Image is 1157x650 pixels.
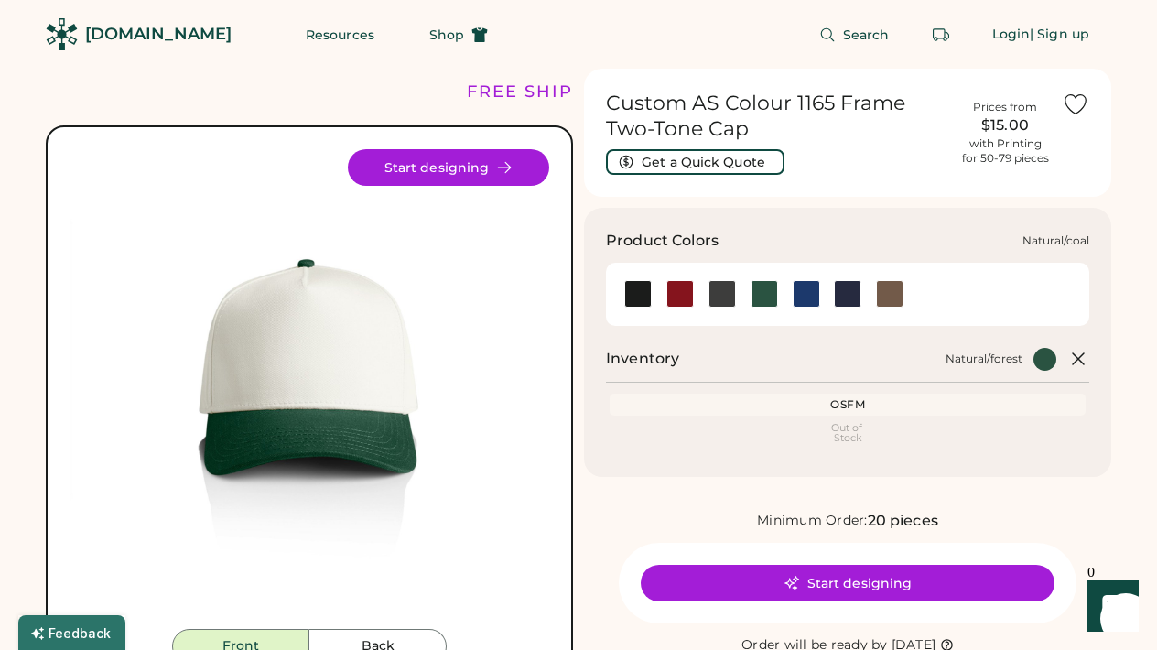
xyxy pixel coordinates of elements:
[868,510,938,532] div: 20 pieces
[923,16,959,53] button: Retrieve an order
[613,397,1082,412] div: OSFM
[1030,26,1089,44] div: | Sign up
[843,28,890,41] span: Search
[992,26,1031,44] div: Login
[467,80,624,104] div: FREE SHIPPING
[46,18,78,50] img: Rendered Logo - Screens
[797,16,912,53] button: Search
[85,23,232,46] div: [DOMAIN_NAME]
[641,565,1054,601] button: Start designing
[407,16,510,53] button: Shop
[1070,568,1149,646] iframe: Front Chat
[70,149,549,629] img: 1165 - Natural/forest Front Image
[757,512,868,530] div: Minimum Order:
[962,136,1049,166] div: with Printing for 50-79 pieces
[959,114,1051,136] div: $15.00
[946,352,1022,366] div: Natural/forest
[606,91,948,142] h1: Custom AS Colour 1165 Frame Two-Tone Cap
[284,16,396,53] button: Resources
[973,100,1037,114] div: Prices from
[348,149,549,186] button: Start designing
[70,149,549,629] div: 1165 Style Image
[1022,233,1089,248] div: Natural/coal
[429,28,464,41] span: Shop
[613,423,1082,443] div: Out of Stock
[606,348,679,370] h2: Inventory
[606,230,719,252] h3: Product Colors
[606,149,784,175] button: Get a Quick Quote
